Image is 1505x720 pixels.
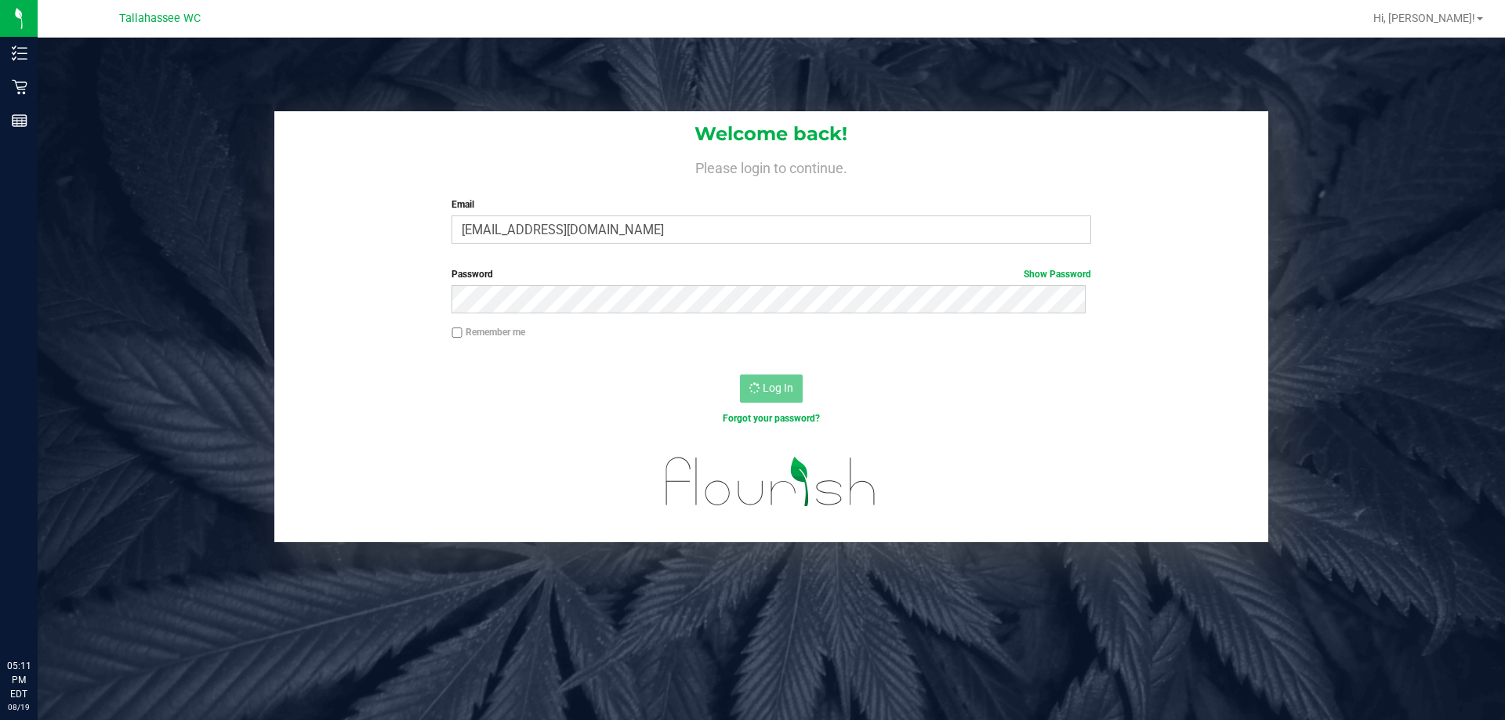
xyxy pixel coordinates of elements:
[763,382,793,394] span: Log In
[1024,269,1091,280] a: Show Password
[451,325,525,339] label: Remember me
[740,374,803,403] button: Log In
[274,157,1268,175] h4: Please login to continue.
[12,45,27,61] inline-svg: Inventory
[1373,12,1475,24] span: Hi, [PERSON_NAME]!
[7,659,31,701] p: 05:11 PM EDT
[274,124,1268,144] h1: Welcome back!
[647,442,895,522] img: flourish_logo.svg
[451,327,462,338] input: Remember me
[451,197,1090,212] label: Email
[12,79,27,95] inline-svg: Retail
[12,113,27,128] inline-svg: Reports
[119,12,201,25] span: Tallahassee WC
[451,269,493,280] span: Password
[7,701,31,713] p: 08/19
[723,413,820,424] a: Forgot your password?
